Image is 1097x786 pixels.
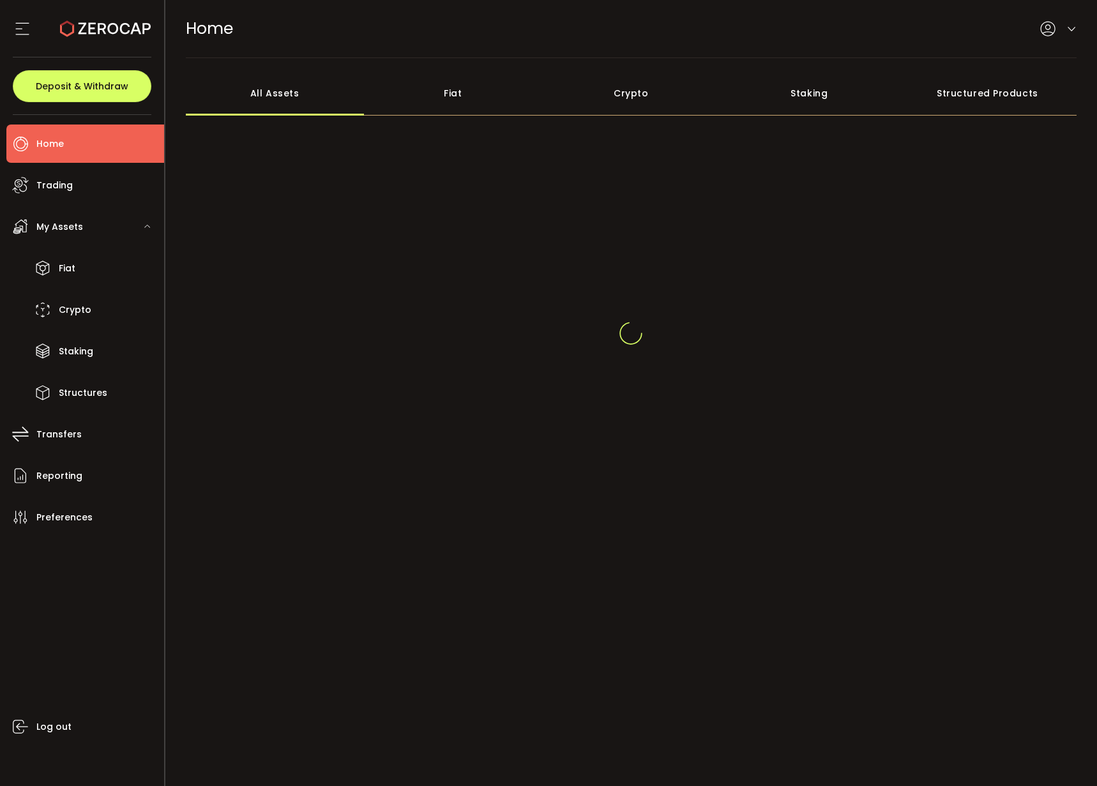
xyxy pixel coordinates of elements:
[36,176,73,195] span: Trading
[364,71,542,116] div: Fiat
[36,467,82,485] span: Reporting
[186,71,364,116] div: All Assets
[36,82,128,91] span: Deposit & Withdraw
[59,342,93,361] span: Staking
[36,508,93,527] span: Preferences
[36,218,83,236] span: My Assets
[720,71,898,116] div: Staking
[59,384,107,402] span: Structures
[59,259,75,278] span: Fiat
[36,135,64,153] span: Home
[186,17,233,40] span: Home
[898,71,1077,116] div: Structured Products
[36,718,72,736] span: Log out
[13,70,151,102] button: Deposit & Withdraw
[36,425,82,444] span: Transfers
[59,301,91,319] span: Crypto
[542,71,720,116] div: Crypto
